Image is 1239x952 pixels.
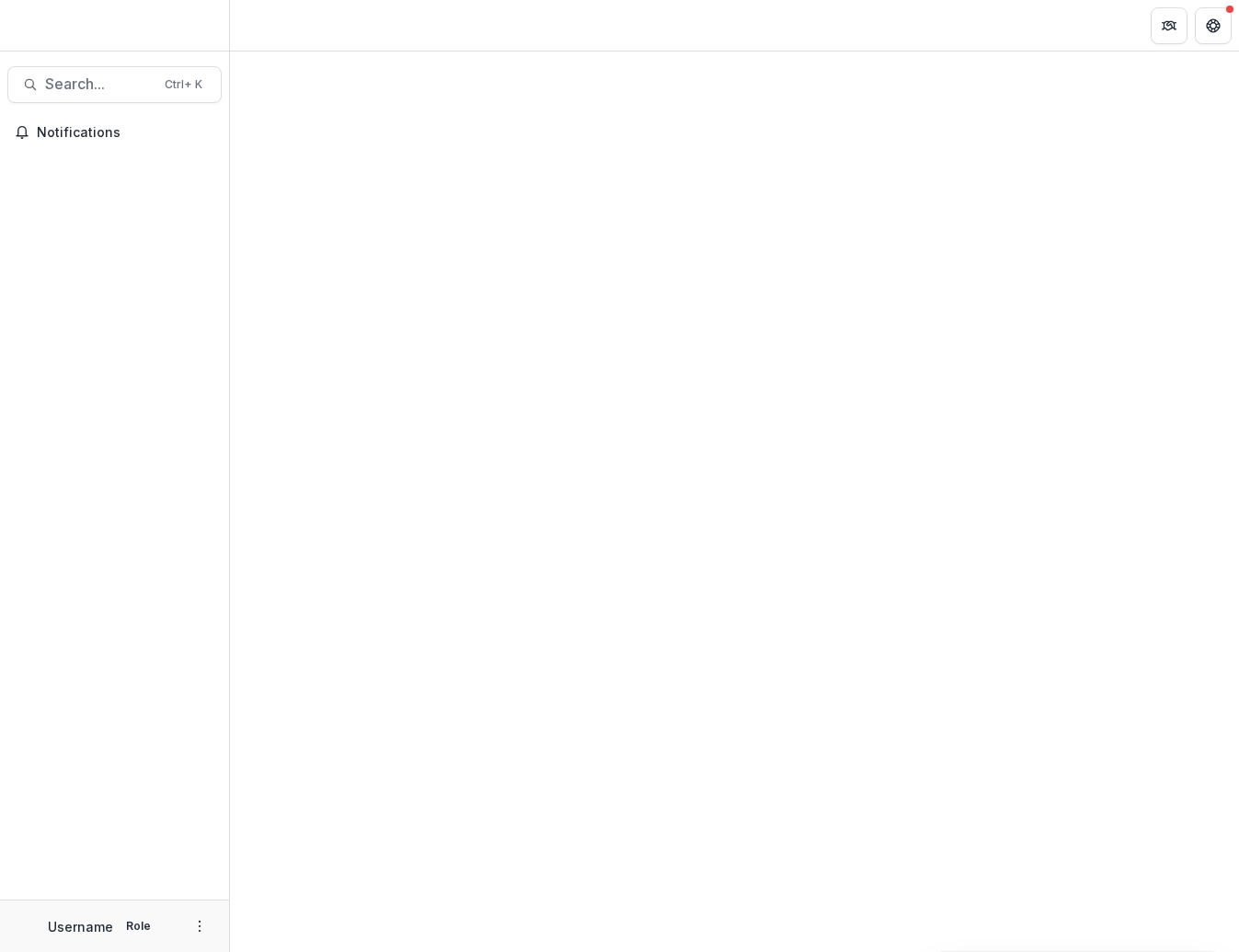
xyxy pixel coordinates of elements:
div: Ctrl + K [161,75,206,95]
p: Role [120,918,156,935]
button: Search... [7,66,222,103]
span: Search... [45,75,154,93]
button: Get Help [1195,7,1232,44]
button: More [189,915,211,937]
span: Notifications [37,125,214,141]
button: Partners [1151,7,1187,44]
p: Username [48,917,113,936]
button: Notifications [7,118,222,147]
